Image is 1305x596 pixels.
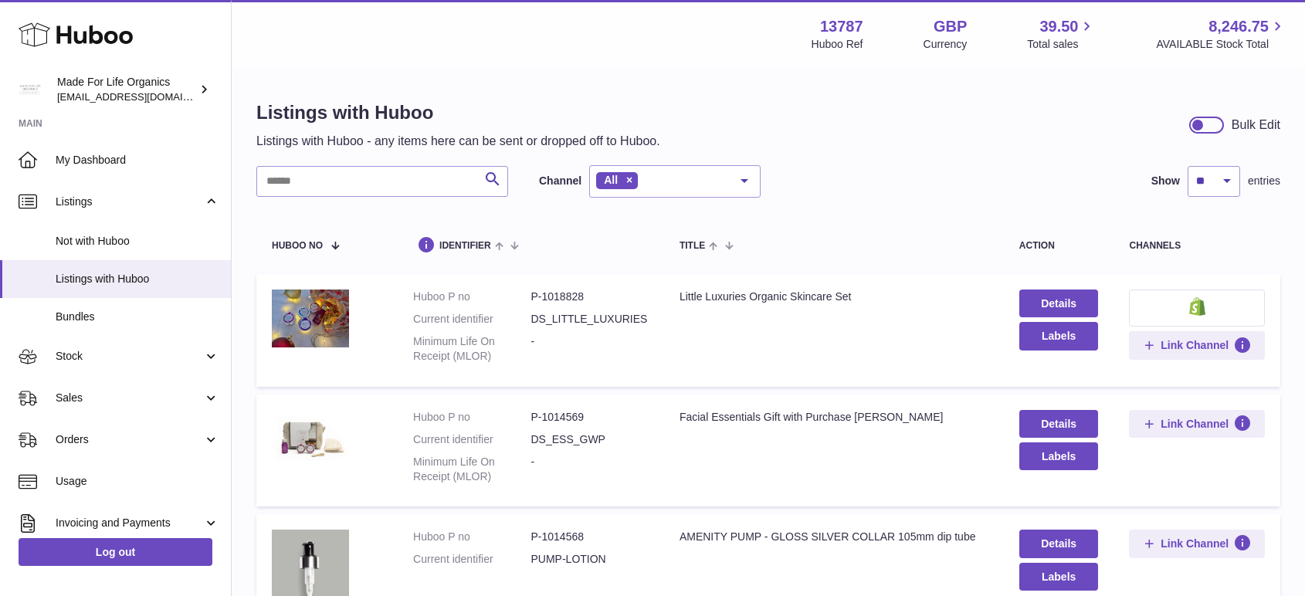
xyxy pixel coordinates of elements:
[1019,290,1099,317] a: Details
[530,552,648,567] dd: PUMP-LOTION
[413,410,530,425] dt: Huboo P no
[1156,37,1286,52] span: AVAILABLE Stock Total
[1161,417,1229,431] span: Link Channel
[1129,331,1265,359] button: Link Channel
[680,241,705,251] span: title
[1156,16,1286,52] a: 8,246.75 AVAILABLE Stock Total
[56,432,203,447] span: Orders
[256,100,660,125] h1: Listings with Huboo
[56,310,219,324] span: Bundles
[1232,117,1280,134] div: Bulk Edit
[413,334,530,364] dt: Minimum Life On Receipt (MLOR)
[56,516,203,530] span: Invoicing and Payments
[1019,442,1099,470] button: Labels
[56,349,203,364] span: Stock
[56,474,219,489] span: Usage
[272,410,349,462] img: Facial Essentials Gift with Purchase Carden
[680,290,988,304] div: Little Luxuries Organic Skincare Set
[530,432,648,447] dd: DS_ESS_GWP
[413,290,530,304] dt: Huboo P no
[530,312,648,327] dd: DS_LITTLE_LUXURIES
[680,530,988,544] div: AMENITY PUMP - GLOSS SILVER COLLAR 105mm dip tube
[530,290,648,304] dd: P-1018828
[539,174,581,188] label: Channel
[19,538,212,566] a: Log out
[1248,174,1280,188] span: entries
[1039,16,1078,37] span: 39.50
[1129,241,1265,251] div: channels
[812,37,863,52] div: Huboo Ref
[256,133,660,150] p: Listings with Huboo - any items here can be sent or dropped off to Huboo.
[272,290,349,347] img: Little Luxuries Organic Skincare Set
[1208,16,1269,37] span: 8,246.75
[1019,241,1099,251] div: action
[56,153,219,168] span: My Dashboard
[604,174,618,186] span: All
[1161,338,1229,352] span: Link Channel
[413,432,530,447] dt: Current identifier
[413,530,530,544] dt: Huboo P no
[530,410,648,425] dd: P-1014569
[820,16,863,37] strong: 13787
[1189,297,1205,316] img: shopify-small.png
[57,75,196,104] div: Made For Life Organics
[56,272,219,286] span: Listings with Huboo
[680,410,988,425] div: Facial Essentials Gift with Purchase [PERSON_NAME]
[1161,537,1229,550] span: Link Channel
[530,334,648,364] dd: -
[1019,563,1099,591] button: Labels
[1019,410,1099,438] a: Details
[439,241,491,251] span: identifier
[1027,16,1096,52] a: 39.50 Total sales
[19,78,42,101] img: internalAdmin-13787@internal.huboo.com
[934,16,967,37] strong: GBP
[56,391,203,405] span: Sales
[57,90,227,103] span: [EMAIL_ADDRESS][DOMAIN_NAME]
[413,455,530,484] dt: Minimum Life On Receipt (MLOR)
[530,455,648,484] dd: -
[413,312,530,327] dt: Current identifier
[56,234,219,249] span: Not with Huboo
[1129,410,1265,438] button: Link Channel
[1019,322,1099,350] button: Labels
[413,552,530,567] dt: Current identifier
[272,241,323,251] span: Huboo no
[924,37,968,52] div: Currency
[1027,37,1096,52] span: Total sales
[1129,530,1265,557] button: Link Channel
[1151,174,1180,188] label: Show
[1019,530,1099,557] a: Details
[530,530,648,544] dd: P-1014568
[56,195,203,209] span: Listings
